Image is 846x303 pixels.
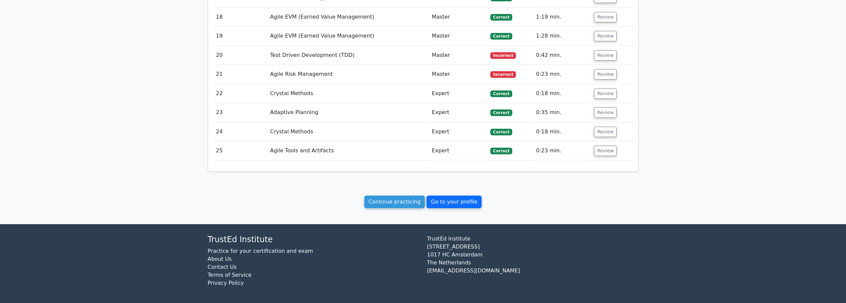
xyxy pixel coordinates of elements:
[208,280,244,286] a: Privacy Policy
[429,27,488,46] td: Master
[268,141,429,160] td: Agile Tools and Artifacts
[426,196,482,208] a: Go to your profile
[213,84,268,103] td: 22
[490,109,512,116] span: Correct
[594,31,617,41] button: Review
[213,8,268,27] td: 18
[490,90,512,97] span: Correct
[429,46,488,65] td: Master
[594,88,617,99] button: Review
[213,46,268,65] td: 20
[213,141,268,160] td: 25
[533,103,591,122] td: 0:35 min.
[490,71,516,78] span: Incorrect
[208,256,232,262] a: About Us
[594,12,617,22] button: Review
[490,129,512,135] span: Correct
[429,8,488,27] td: Master
[208,264,237,270] a: Contact Us
[594,69,617,79] button: Review
[429,65,488,84] td: Master
[213,122,268,141] td: 24
[490,148,512,154] span: Correct
[594,50,617,61] button: Review
[208,235,419,244] h4: TrustEd Institute
[429,141,488,160] td: Expert
[490,14,512,21] span: Correct
[533,141,591,160] td: 0:23 min.
[490,52,516,59] span: Incorrect
[533,46,591,65] td: 0:42 min.
[208,248,313,254] a: Practice for your certification and exam
[533,122,591,141] td: 0:18 min.
[213,27,268,46] td: 19
[533,27,591,46] td: 1:28 min.
[268,46,429,65] td: Test Driven Development (TDD)
[594,127,617,137] button: Review
[429,84,488,103] td: Expert
[594,107,617,118] button: Review
[268,84,429,103] td: Crystal Methods
[533,65,591,84] td: 0:23 min.
[533,84,591,103] td: 0:18 min.
[429,122,488,141] td: Expert
[268,8,429,27] td: Agile EVM (Earned Value Management)
[490,33,512,40] span: Correct
[213,65,268,84] td: 21
[594,146,617,156] button: Review
[208,272,252,278] a: Terms of Service
[364,196,425,208] a: Continue practicing
[429,103,488,122] td: Expert
[533,8,591,27] td: 1:19 min.
[268,65,429,84] td: Agile Risk Management
[268,27,429,46] td: Agile EVM (Earned Value Management)
[423,235,643,292] div: TrustEd Institute [STREET_ADDRESS] 1017 HC Amsterdam The Netherlands [EMAIL_ADDRESS][DOMAIN_NAME]
[268,122,429,141] td: Crystal Methods
[268,103,429,122] td: Adaptive Planning
[213,103,268,122] td: 23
